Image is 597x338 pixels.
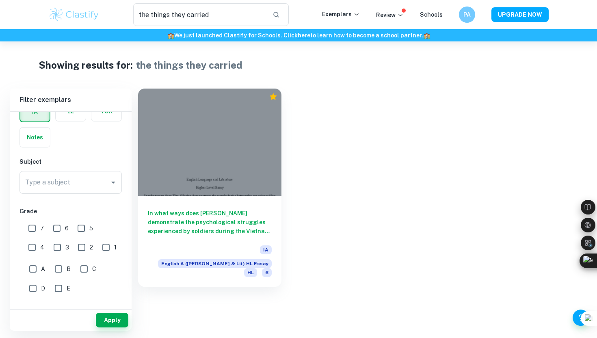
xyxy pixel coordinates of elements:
button: UPGRADE NOW [491,7,549,22]
span: 3 [65,243,69,252]
span: 2 [90,243,93,252]
button: Help and Feedback [573,310,589,326]
h6: Grade [19,207,122,216]
span: English A ([PERSON_NAME] & Lit) HL Essay [158,259,272,268]
input: Search for any exemplars... [133,3,266,26]
h6: Subject [19,157,122,166]
span: 4 [40,243,44,252]
button: Open [108,177,119,188]
span: IA [260,245,272,254]
span: C [92,264,96,273]
h1: the things they carried [136,58,242,72]
button: PA [459,6,475,23]
p: Review [376,11,404,19]
span: 🏫 [167,32,174,39]
span: E [67,284,70,293]
a: here [298,32,310,39]
a: Schools [420,11,443,18]
h6: Filter exemplars [10,89,132,111]
span: 6 [65,224,69,233]
span: HL [244,268,257,277]
span: 7 [40,224,44,233]
span: 1 [114,243,117,252]
h6: We just launched Clastify for Schools. Click to learn how to become a school partner. [2,31,595,40]
a: In what ways does [PERSON_NAME] demonstrate the psychological struggles experienced by soldiers d... [138,89,281,287]
span: A [41,264,45,273]
div: Premium [269,93,277,101]
button: Notes [20,128,50,147]
button: Apply [96,313,128,327]
span: 🏫 [423,32,430,39]
span: 6 [262,268,272,277]
span: D [41,284,45,293]
button: IA [20,102,50,121]
h6: PA [463,10,472,19]
h6: In what ways does [PERSON_NAME] demonstrate the psychological struggles experienced by soldiers d... [148,209,272,236]
img: Clastify logo [48,6,100,23]
h1: Showing results for: [39,58,133,72]
span: B [67,264,71,273]
p: Exemplars [322,10,360,19]
span: 5 [89,224,93,233]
